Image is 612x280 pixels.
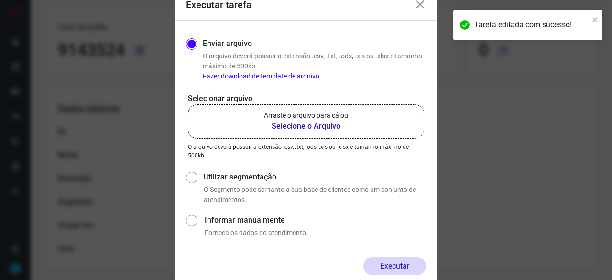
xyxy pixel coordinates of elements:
label: Enviar arquivo [203,38,252,49]
p: O Segmento pode ser tanto a sua base de clientes como um conjunto de atendimentos. [204,185,426,205]
p: O arquivo deverá possuir a extensão .csv, .txt, .ods, .xls ou .xlsx e tamanho máximo de 500kb. [188,143,424,160]
p: Arraste o arquivo para cá ou [264,111,348,121]
label: Utilizar segmentação [204,171,426,183]
b: Selecione o Arquivo [264,121,348,132]
label: Informar manualmente [205,214,426,226]
div: Tarefa editada com sucesso! [474,19,589,31]
button: close [592,13,599,25]
p: Selecionar arquivo [188,93,424,104]
p: Forneça os dados do atendimento. [205,228,426,238]
p: O arquivo deverá possuir a extensão .csv, .txt, .ods, .xls ou .xlsx e tamanho máximo de 500kb. [203,51,426,81]
a: Fazer download de template de arquivo [203,72,319,80]
button: Executar [363,257,426,275]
